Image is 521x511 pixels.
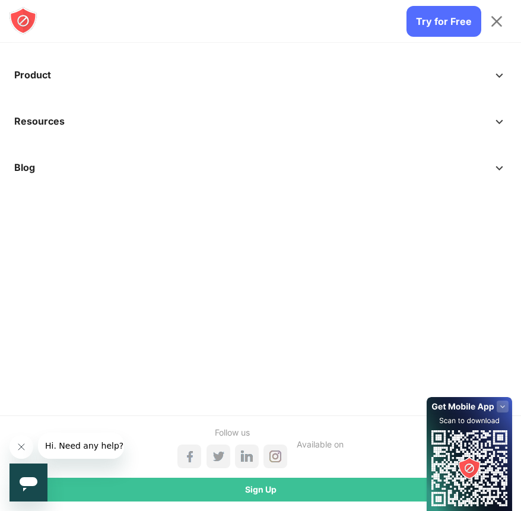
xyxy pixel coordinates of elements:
[178,426,287,440] div: Follow us
[490,17,504,26] button: Toggle Menu
[9,464,47,502] iframe: Button to launch messaging window
[406,6,481,37] a: Try for Free
[9,7,37,37] a: blocksite logo
[9,435,33,459] iframe: Close message
[9,153,512,182] a: Blog
[9,107,512,135] a: Resources
[9,7,37,35] img: blocksite logo
[38,433,124,459] iframe: Message from company
[297,437,344,452] div: Available on
[9,61,512,89] a: Product
[9,478,512,502] a: Sign Up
